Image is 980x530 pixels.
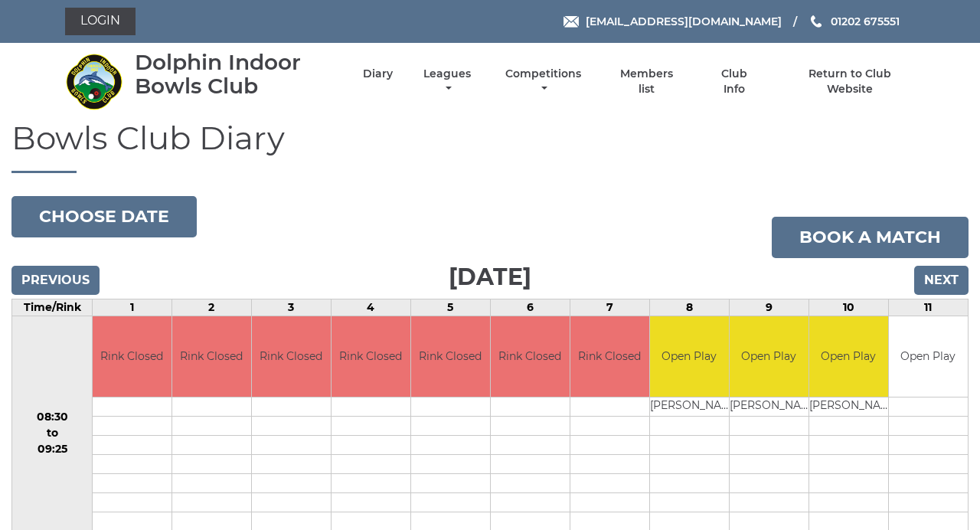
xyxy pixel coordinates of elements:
button: Choose date [11,196,197,237]
td: Rink Closed [93,316,171,397]
td: 2 [171,299,251,316]
td: 9 [729,299,808,316]
td: 6 [490,299,570,316]
a: Email [EMAIL_ADDRESS][DOMAIN_NAME] [563,13,782,30]
input: Previous [11,266,100,295]
a: Book a match [772,217,969,258]
img: Email [563,16,579,28]
td: Rink Closed [411,316,490,397]
td: 4 [331,299,410,316]
img: Dolphin Indoor Bowls Club [65,53,122,110]
td: Rink Closed [491,316,570,397]
a: Club Info [709,67,759,97]
span: [EMAIL_ADDRESS][DOMAIN_NAME] [586,15,782,28]
td: 1 [93,299,172,316]
td: Rink Closed [172,316,251,397]
a: Return to Club Website [786,67,915,97]
input: Next [914,266,969,295]
span: 01202 675551 [831,15,900,28]
td: 5 [410,299,490,316]
td: 3 [251,299,331,316]
a: Leagues [420,67,475,97]
td: Open Play [889,316,968,397]
td: 10 [808,299,888,316]
td: Rink Closed [570,316,649,397]
td: 11 [888,299,968,316]
td: [PERSON_NAME] [730,397,808,416]
a: Competitions [501,67,585,97]
a: Diary [363,67,393,81]
td: [PERSON_NAME] [650,397,729,416]
a: Members list [612,67,682,97]
td: Rink Closed [252,316,331,397]
td: 7 [570,299,649,316]
a: Login [65,8,136,35]
td: Open Play [809,316,888,397]
td: [PERSON_NAME] [809,397,888,416]
a: Phone us 01202 675551 [808,13,900,30]
div: Dolphin Indoor Bowls Club [135,51,336,98]
td: Open Play [650,316,729,397]
td: Open Play [730,316,808,397]
h1: Bowls Club Diary [11,120,969,173]
img: Phone us [811,15,822,28]
td: Rink Closed [332,316,410,397]
td: 8 [649,299,729,316]
td: Time/Rink [12,299,93,316]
